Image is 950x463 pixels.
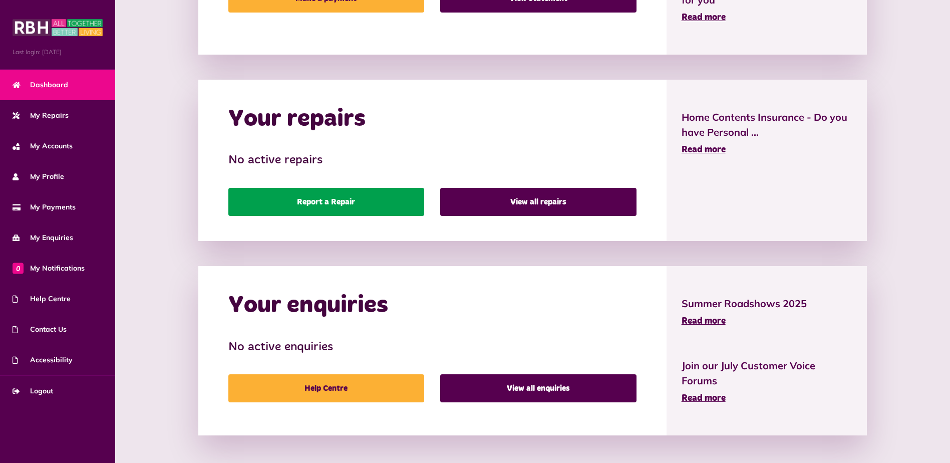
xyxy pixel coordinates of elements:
span: 0 [13,263,24,274]
span: My Repairs [13,110,69,121]
span: My Enquiries [13,233,73,243]
span: Read more [682,145,726,154]
a: Join our July Customer Voice Forums Read more [682,358,852,405]
span: Home Contents Insurance - Do you have Personal ... [682,110,852,140]
span: My Accounts [13,141,73,151]
span: Dashboard [13,80,68,90]
a: Help Centre [228,374,424,402]
h2: Your repairs [228,105,366,134]
span: My Notifications [13,263,85,274]
span: Summer Roadshows 2025 [682,296,852,311]
span: My Profile [13,171,64,182]
a: View all enquiries [440,374,636,402]
h3: No active repairs [228,153,637,168]
span: Logout [13,386,53,396]
span: Last login: [DATE] [13,48,103,57]
span: Read more [682,394,726,403]
a: Summer Roadshows 2025 Read more [682,296,852,328]
h2: Your enquiries [228,291,388,320]
span: Read more [682,317,726,326]
span: Help Centre [13,294,71,304]
span: Join our July Customer Voice Forums [682,358,852,388]
span: Accessibility [13,355,73,365]
span: Read more [682,13,726,22]
h3: No active enquiries [228,340,637,355]
a: Home Contents Insurance - Do you have Personal ... Read more [682,110,852,157]
span: Contact Us [13,324,67,335]
a: Report a Repair [228,188,424,216]
span: My Payments [13,202,76,212]
a: View all repairs [440,188,636,216]
img: MyRBH [13,18,103,38]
